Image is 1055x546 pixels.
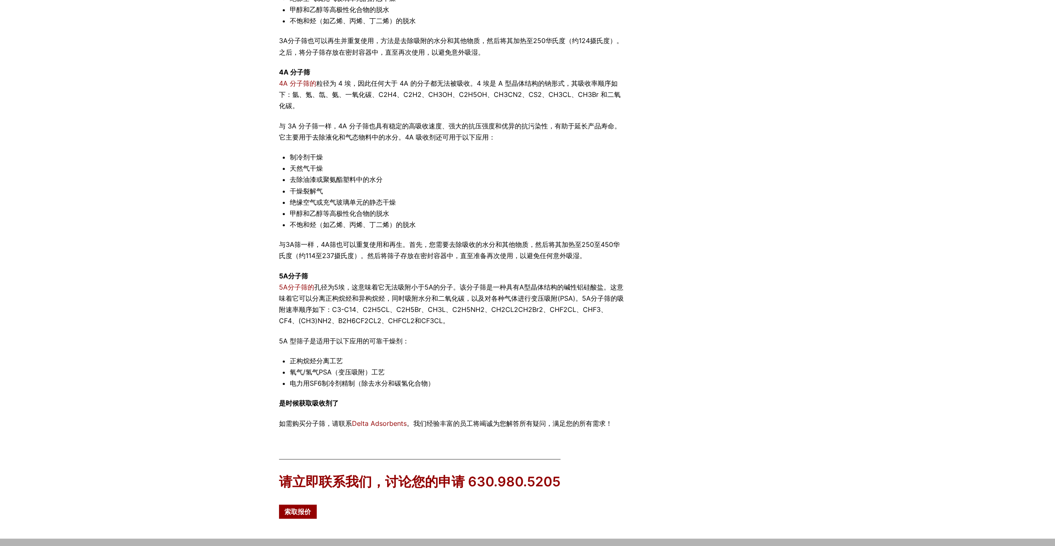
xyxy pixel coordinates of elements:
[290,357,343,365] font: 正构烷烃分离工艺
[279,79,316,87] a: 4A 分子筛的
[279,240,620,260] font: 与3A筛一样，4A筛也可以重复使用和再生。首先，您需要去除吸收的水分和其他物质，然后将其加热至250至450华氏度（约114至237摄氏度）。然后将筛子存放在密封容器中，直至准备再次使用，以避免...
[290,198,396,206] font: 绝缘空气或充气玻璃单元的静态干燥
[284,507,311,516] font: 索取报价
[290,175,383,184] font: 去除油漆或聚氨酯塑料中的水分
[279,272,308,280] font: 5A分子筛
[290,220,416,229] font: 不饱和烃（如乙烯、丙烯、丁二烯）的脱水
[279,474,560,490] font: 请立即联系我们，讨论您的申请 630.980.5205
[279,505,317,519] a: 索取报价
[279,122,621,141] font: 与 3A 分子筛一样，4A 分子筛也具有稳定的高吸收速度、强大的抗压强度和优异的抗污染性，有助于延长产品寿命。它主要用于去除液化和气态物料中的水分。4A 吸收剂还可用于以下应用：
[279,399,339,407] font: 是时候获取吸收剂了
[407,419,612,428] font: 。我们经验丰富的员工将竭诚为您解答所有疑问，满足您的所有需求！
[290,5,389,14] font: 甲醇和乙醇等高极性化合物的脱水
[290,187,323,195] font: 干燥裂解气
[290,164,323,172] font: 天然气干燥
[290,379,434,387] font: 电力用SF6制冷剂精制（除去水分和碳氢化合物）
[290,17,416,25] font: 不饱和烃（如乙烯、丙烯、丁二烯）的脱水
[279,79,621,110] font: 粒径为 4 埃，因此任何大于 4A 的分子都无法被吸收。4 埃是 A 型晶体结构的钠形式，其吸收率顺序如下：氩、氪、氙、氨、一氧化碳、C2H4、C2H2、CH3OH、C2H5OH、CH3CN2、...
[279,283,314,291] a: 5A分子筛的
[279,337,409,345] font: 5A 型筛子是适用于以下应用的可靠干燥剂：
[279,36,623,56] font: 3A分子筛也可以再生并重复使用，方法是去除吸附的水分和其他物质，然后将其加热至250华氏度（约124摄氏度）。之后，将分子筛存放在密封容器中，直至再次使用，以避免意外吸湿。
[352,419,407,428] a: Delta Adsorbents
[279,68,310,76] font: 4A 分子筛
[279,419,352,428] font: 如需购买分子筛，请联系
[290,368,385,376] font: 氧气/氢气PSA（变压吸附）工艺
[279,283,624,325] font: 孔径为5埃，这意味着它无法吸附小于5A的分子。该分子筛是一种具有A型晶体结构的碱性铝硅酸盐。这意味着它可以分离正构烷烃和异构烷烃，同时吸附水分和二氧化碳，以及对各种气体进行变压吸附(PSA)。5...
[290,209,389,217] font: 甲醇和乙醇等高极性化合物的脱水
[290,153,323,161] font: 制冷剂干燥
